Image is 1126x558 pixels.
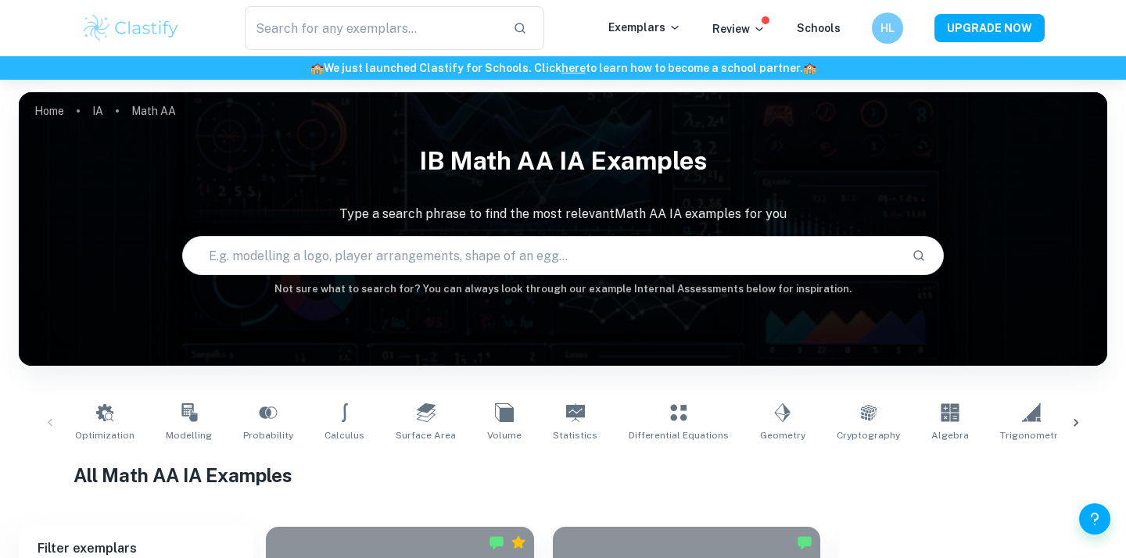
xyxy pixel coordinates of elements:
[19,281,1107,297] h6: Not sure what to search for? You can always look through our example Internal Assessments below f...
[243,428,293,442] span: Probability
[489,535,504,550] img: Marked
[75,428,134,442] span: Optimization
[1000,428,1063,442] span: Trigonometry
[712,20,766,38] p: Review
[396,428,456,442] span: Surface Area
[511,535,526,550] div: Premium
[797,535,812,550] img: Marked
[561,62,586,74] a: here
[183,234,899,277] input: E.g. modelling a logo, player arrangements, shape of an egg...
[131,102,176,120] p: Math AA
[837,428,900,442] span: Cryptography
[19,205,1107,224] p: Type a search phrase to find the most relevant Math AA IA examples for you
[803,62,816,74] span: 🏫
[92,100,103,122] a: IA
[872,13,903,44] button: HL
[905,242,932,269] button: Search
[608,19,681,36] p: Exemplars
[81,13,181,44] img: Clastify logo
[797,22,841,34] a: Schools
[487,428,522,442] span: Volume
[19,136,1107,186] h1: IB Math AA IA examples
[553,428,597,442] span: Statistics
[931,428,969,442] span: Algebra
[629,428,729,442] span: Differential Equations
[3,59,1123,77] h6: We just launched Clastify for Schools. Click to learn how to become a school partner.
[879,20,897,37] h6: HL
[760,428,805,442] span: Geometry
[934,14,1045,42] button: UPGRADE NOW
[74,461,1053,489] h1: All Math AA IA Examples
[1079,503,1110,535] button: Help and Feedback
[245,6,500,50] input: Search for any exemplars...
[166,428,212,442] span: Modelling
[34,100,64,122] a: Home
[325,428,364,442] span: Calculus
[310,62,324,74] span: 🏫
